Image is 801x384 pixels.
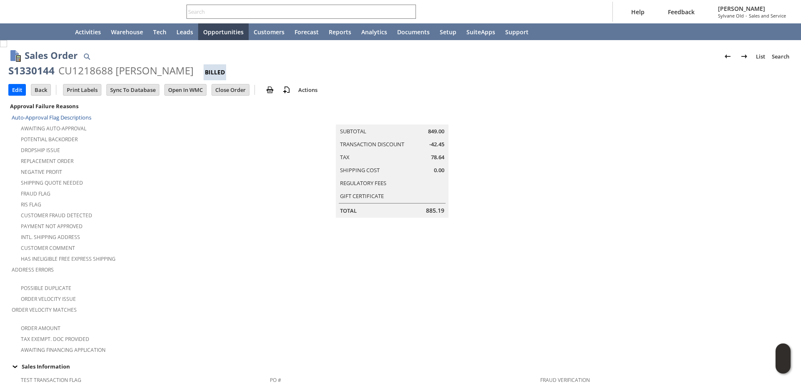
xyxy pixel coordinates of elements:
a: Activities [70,23,106,40]
input: Close Order [212,84,249,95]
span: 849.00 [428,127,444,135]
a: Awaiting Financing Application [21,346,106,353]
a: Payment not approved [21,223,83,230]
div: CU1218688 [PERSON_NAME] [58,64,194,77]
a: Subtotal [340,127,366,135]
a: Auto-Approval Flag Descriptions [12,114,91,121]
span: Reports [329,28,351,36]
div: Shortcuts [30,23,50,40]
caption: Summary [336,111,448,125]
a: Actions [295,86,321,94]
span: Oracle Guided Learning Widget. To move around, please hold and drag [776,359,791,374]
a: Total [340,207,357,214]
a: Setup [435,23,461,40]
div: Sales Information [8,361,789,372]
a: Gift Certificate [340,192,384,200]
a: Has Ineligible Free Express Shipping [21,255,116,262]
span: Sales and Service [749,13,786,19]
span: Leads [176,28,193,36]
a: Reports [324,23,356,40]
span: Activities [75,28,101,36]
a: Fraud Verification [540,376,590,384]
span: Feedback [668,8,695,16]
span: Tech [153,28,166,36]
h1: Sales Order [25,48,78,62]
div: Billed [204,64,226,80]
span: Sylvane Old [718,13,744,19]
a: Warehouse [106,23,148,40]
a: Search [768,50,793,63]
div: Approval Failure Reasons [8,101,267,112]
a: Tech [148,23,171,40]
a: Recent Records [10,23,30,40]
a: Dropship Issue [21,147,60,154]
img: print.svg [265,85,275,95]
span: Help [631,8,645,16]
span: 0.00 [434,166,444,174]
a: RIS flag [21,201,41,208]
span: Opportunities [203,28,244,36]
a: Customer Comment [21,244,75,252]
input: Search [187,7,404,17]
span: 78.64 [431,153,444,161]
a: Shipping Quote Needed [21,179,83,186]
img: add-record.svg [282,85,292,95]
div: S1330144 [8,64,55,77]
a: Support [500,23,534,40]
span: [PERSON_NAME] [718,5,786,13]
img: Quick Find [82,51,92,61]
a: Leads [171,23,198,40]
a: Transaction Discount [340,140,404,148]
a: Potential Backorder [21,136,78,143]
svg: Search [404,7,414,17]
span: Setup [440,28,456,36]
a: Order Velocity Issue [21,295,76,303]
span: Forecast [295,28,319,36]
input: Sync To Database [107,84,159,95]
span: Customers [254,28,285,36]
a: Order Amount [21,325,60,332]
input: Open In WMC [165,84,206,95]
svg: Shortcuts [35,27,45,37]
a: Customer Fraud Detected [21,212,92,219]
a: Order Velocity Matches [12,306,77,313]
a: Opportunities [198,23,249,40]
a: SuiteApps [461,23,500,40]
span: 885.19 [426,206,444,215]
a: Forecast [290,23,324,40]
a: Tax Exempt. Doc Provided [21,336,89,343]
span: Analytics [361,28,387,36]
a: Possible Duplicate [21,285,71,292]
span: Warehouse [111,28,143,36]
img: Next [739,51,749,61]
span: - [746,13,747,19]
a: Shipping Cost [340,166,380,174]
span: Documents [397,28,430,36]
span: -42.45 [429,140,444,148]
a: Replacement Order [21,158,73,165]
a: Address Errors [12,266,54,273]
td: Sales Information [8,361,793,372]
svg: Recent Records [15,27,25,37]
input: Edit [9,84,25,95]
a: Customers [249,23,290,40]
a: Awaiting Auto-Approval [21,125,86,132]
input: Print Labels [63,84,101,95]
a: Fraud Flag [21,190,50,197]
a: PO # [270,376,281,384]
a: Intl. Shipping Address [21,234,80,241]
a: List [753,50,768,63]
img: Previous [723,51,733,61]
a: Tax [340,153,350,161]
input: Back [31,84,50,95]
a: Regulatory Fees [340,179,386,187]
svg: Home [55,27,65,37]
a: Test Transaction Flag [21,376,81,384]
a: Home [50,23,70,40]
span: SuiteApps [466,28,495,36]
a: Analytics [356,23,392,40]
a: Documents [392,23,435,40]
iframe: Click here to launch Oracle Guided Learning Help Panel [776,343,791,374]
span: Support [505,28,529,36]
a: Negative Profit [21,168,62,175]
